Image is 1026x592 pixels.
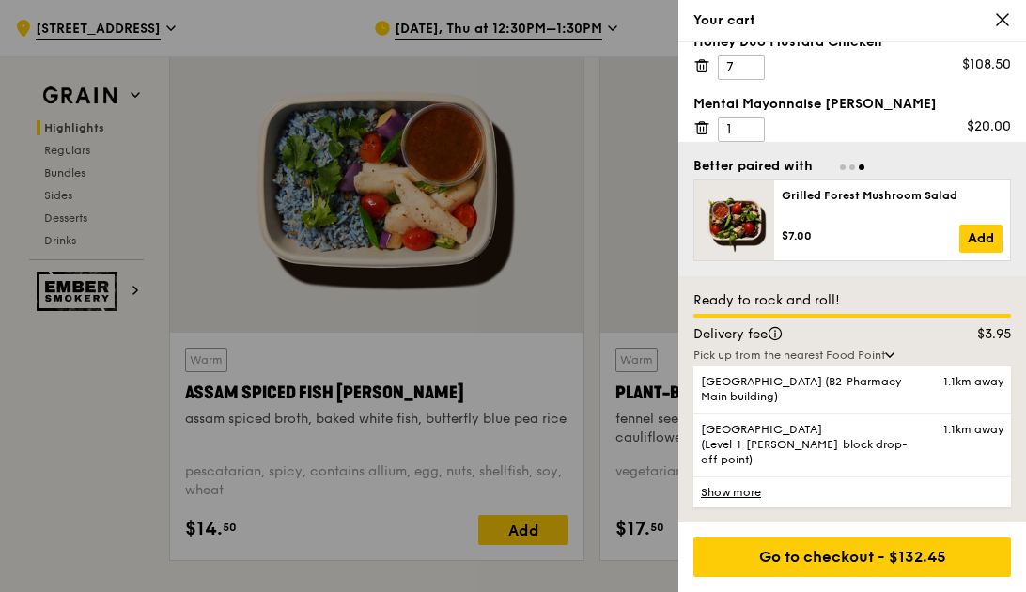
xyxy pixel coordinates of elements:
[943,422,1003,437] span: 1.1km away
[782,188,1003,203] div: Grilled Forest Mushroom Salad
[693,291,1011,310] div: Ready to rock and roll!
[693,537,1011,577] div: Go to checkout - $132.45
[693,95,1011,114] div: Mentai Mayonnaise [PERSON_NAME]
[701,422,928,467] span: [GEOGRAPHIC_DATA] (Level 1 [PERSON_NAME] block drop-off point)
[962,55,1011,74] div: $108.50
[693,348,1011,363] div: Pick up from the nearest Food Point
[693,476,1011,507] a: Show more
[693,157,813,176] div: Better paired with
[938,325,1023,344] div: $3.95
[967,117,1011,136] div: $20.00
[849,164,855,170] span: Go to slide 2
[782,228,959,243] div: $7.00
[959,225,1003,253] a: Add
[701,374,928,404] span: [GEOGRAPHIC_DATA] (B2 Pharmacy Main building)
[693,33,1011,52] div: Honey Duo Mustard Chicken
[859,164,864,170] span: Go to slide 3
[840,164,846,170] span: Go to slide 1
[693,11,1011,30] div: Your cart
[682,325,938,344] div: Delivery fee
[943,374,1003,389] span: 1.1km away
